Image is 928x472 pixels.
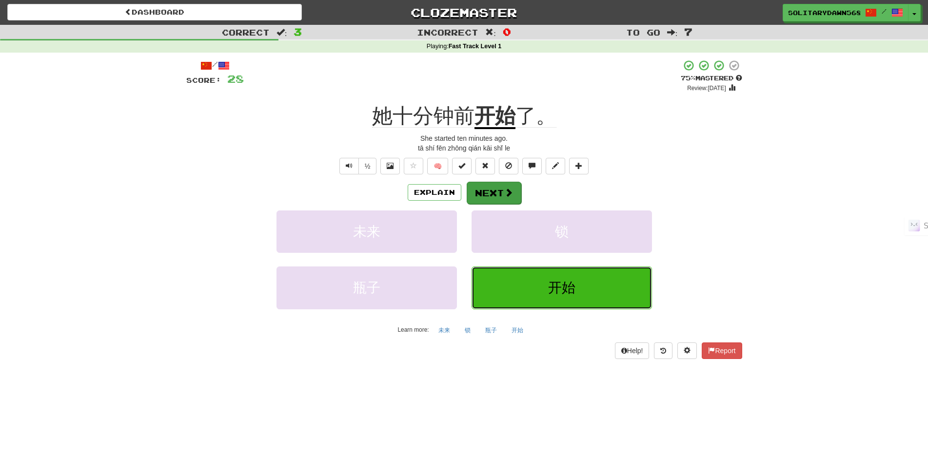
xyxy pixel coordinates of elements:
[427,158,448,174] button: 🧠
[404,158,423,174] button: Favorite sentence (alt+f)
[353,280,380,295] span: 瓶子
[186,133,742,143] div: She started ten minutes ago.
[316,4,611,21] a: Clozemaster
[186,76,221,84] span: Score:
[667,28,678,37] span: :
[480,323,502,338] button: 瓶子
[503,26,511,38] span: 0
[548,280,575,295] span: 开始
[515,104,556,128] span: 了。
[337,158,377,174] div: Text-to-speech controls
[276,266,457,309] button: 瓶子
[615,342,650,359] button: Help!
[472,266,652,309] button: 开始
[499,158,518,174] button: Ignore sentence (alt+i)
[186,143,742,153] div: tā shí fēn zhōng qián kāi shǐ le
[339,158,359,174] button: Play sentence audio (ctl+space)
[475,158,495,174] button: Reset to 0% Mastered (alt+r)
[681,74,695,82] span: 75 %
[474,104,515,129] u: 开始
[353,224,380,239] span: 未来
[227,73,244,85] span: 28
[358,158,377,174] button: ½
[408,184,461,201] button: Explain
[472,210,652,253] button: 锁
[276,28,287,37] span: :
[783,4,908,21] a: SolitaryDawn5683 /
[882,8,887,15] span: /
[626,27,660,37] span: To go
[186,59,244,72] div: /
[276,210,457,253] button: 未来
[555,224,569,239] span: 锁
[569,158,589,174] button: Add to collection (alt+a)
[506,323,529,338] button: 开始
[684,26,692,38] span: 7
[485,28,496,37] span: :
[788,8,860,17] span: SolitaryDawn5683
[380,158,400,174] button: Show image (alt+x)
[372,104,474,128] span: 她十分钟前
[522,158,542,174] button: Discuss sentence (alt+u)
[449,43,502,50] strong: Fast Track Level 1
[654,342,672,359] button: Round history (alt+y)
[294,26,302,38] span: 3
[702,342,742,359] button: Report
[459,323,476,338] button: 锁
[681,74,742,83] div: Mastered
[546,158,565,174] button: Edit sentence (alt+d)
[222,27,270,37] span: Correct
[433,323,455,338] button: 未来
[417,27,478,37] span: Incorrect
[7,4,302,20] a: Dashboard
[397,326,429,333] small: Learn more:
[452,158,472,174] button: Set this sentence to 100% Mastered (alt+m)
[467,182,521,204] button: Next
[687,85,726,92] small: Review: [DATE]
